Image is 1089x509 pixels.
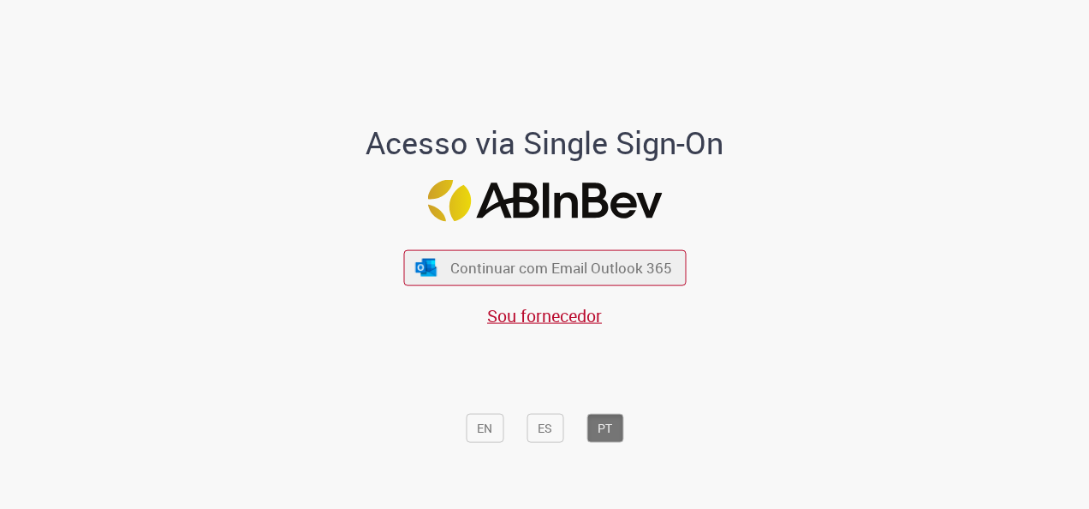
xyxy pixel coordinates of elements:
[450,258,672,278] span: Continuar com Email Outlook 365
[403,250,686,285] button: ícone Azure/Microsoft 360 Continuar com Email Outlook 365
[487,303,602,326] a: Sou fornecedor
[586,413,623,442] button: PT
[414,258,438,276] img: ícone Azure/Microsoft 360
[307,125,783,159] h1: Acesso via Single Sign-On
[527,413,563,442] button: ES
[466,413,503,442] button: EN
[427,180,662,222] img: Logo ABInBev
